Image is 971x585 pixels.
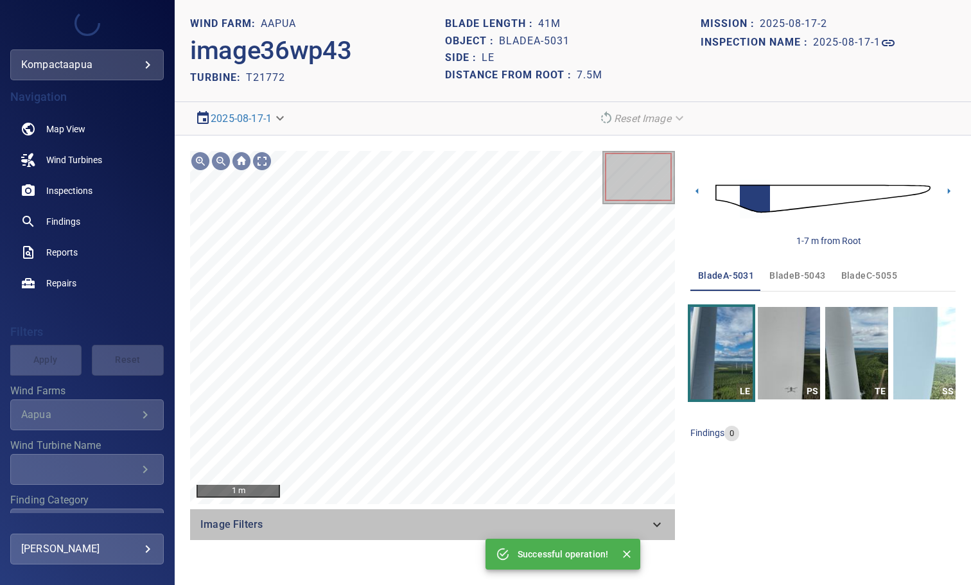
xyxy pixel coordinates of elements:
[445,18,538,30] h1: Blade length :
[445,52,482,64] h1: Side :
[758,307,820,399] a: PS
[804,383,820,399] div: PS
[46,123,85,135] span: Map View
[46,184,92,197] span: Inspections
[10,91,164,103] h4: Navigation
[825,307,888,399] a: TE
[46,215,80,228] span: Findings
[211,112,272,125] a: 2025-08-17-1
[190,18,261,30] h1: WIND FARM:
[893,307,956,399] a: SS
[715,173,931,225] img: d
[21,55,153,75] div: kompactaapua
[518,548,608,561] p: Successful operation!
[499,35,570,48] h1: bladeA-5031
[796,234,861,247] div: 1-7 m from Root
[10,114,164,144] a: map noActive
[21,539,153,559] div: [PERSON_NAME]
[10,495,164,505] label: Finding Category
[760,18,827,30] h1: 2025-08-17-2
[10,326,164,338] h4: Filters
[940,383,956,399] div: SS
[10,399,164,430] div: Wind Farms
[190,35,351,66] h2: image36wp43
[701,18,760,30] h1: Mission :
[698,268,754,284] span: bladeA-5031
[21,408,137,421] div: Aapua
[701,37,813,49] h1: Inspection name :
[813,37,880,49] h1: 2025-08-17-1
[10,454,164,485] div: Wind Turbine Name
[190,71,246,83] h2: TURBINE:
[538,18,561,30] h1: 41m
[10,237,164,268] a: reports noActive
[769,268,825,284] span: bladeB-5043
[618,546,635,563] button: Close
[10,49,164,80] div: kompactaapua
[10,206,164,237] a: findings noActive
[690,428,724,438] span: findings
[813,35,896,51] a: 2025-08-17-1
[46,246,78,259] span: Reports
[252,151,272,171] img: Toggle full page
[737,383,753,399] div: LE
[690,307,753,399] a: LE
[593,107,692,130] div: Reset Image
[10,441,164,451] label: Wind Turbine Name
[190,107,292,130] div: 2025-08-17-1
[261,18,296,30] h1: Aapua
[724,428,739,440] span: 0
[231,151,252,171] img: Go home
[841,268,897,284] span: bladeC-5055
[482,52,494,64] h1: LE
[46,153,102,166] span: Wind Turbines
[200,517,649,532] span: Image Filters
[211,151,231,171] img: Zoom out
[10,268,164,299] a: repairs noActive
[445,69,577,82] h1: Distance from root :
[577,69,602,82] h1: 7.5m
[190,509,675,540] div: Image Filters
[10,144,164,175] a: windturbines noActive
[10,509,164,539] div: Finding Category
[614,112,671,125] em: Reset Image
[246,71,285,83] h2: T21772
[46,277,76,290] span: Repairs
[10,386,164,396] label: Wind Farms
[872,383,888,399] div: TE
[190,151,211,171] img: Zoom in
[445,35,499,48] h1: Object :
[10,175,164,206] a: inspections noActive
